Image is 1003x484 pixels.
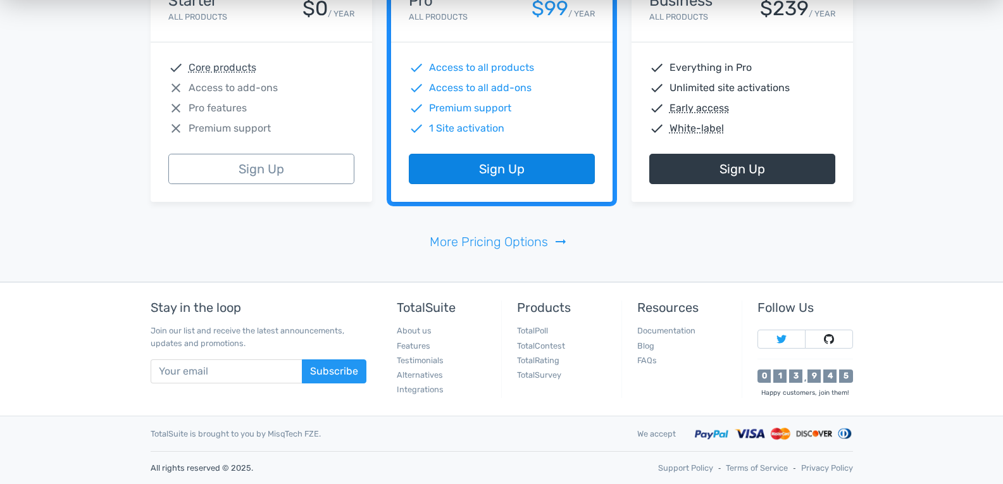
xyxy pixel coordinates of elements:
div: 1 [773,369,787,383]
span: ‐ [793,462,795,474]
span: check [649,60,664,75]
abbr: White-label [670,121,724,136]
span: Everything in Pro [670,60,752,75]
a: Sign Up [409,154,595,184]
p: Join our list and receive the latest announcements, updates and promotions. [151,325,366,349]
button: Subscribe [302,359,366,383]
h5: Stay in the loop [151,301,366,314]
img: Accepted payment methods [695,426,853,441]
a: Features [397,341,430,351]
small: / YEAR [328,8,354,20]
span: check [409,80,424,96]
span: Pro features [189,101,247,116]
div: 0 [757,369,771,383]
h5: Follow Us [757,301,852,314]
span: check [409,60,424,75]
div: Happy customers, join them! [757,388,852,397]
span: close [168,121,184,136]
div: 9 [807,369,821,383]
a: Terms of Service [726,462,788,474]
small: / YEAR [568,8,595,20]
h5: Products [517,301,612,314]
abbr: Core products [189,60,256,75]
a: Blog [637,341,654,351]
span: Premium support [189,121,271,136]
a: Integrations [397,385,444,394]
a: About us [397,326,432,335]
p: All rights reserved © 2025. [151,462,492,474]
div: 4 [823,369,837,383]
img: Follow TotalSuite on Twitter [776,334,787,344]
a: Testimonials [397,356,444,365]
span: Access to add-ons [189,80,278,96]
h5: Resources [637,301,732,314]
span: check [649,121,664,136]
span: check [409,121,424,136]
img: Follow TotalSuite on Github [824,334,834,344]
a: Sign Up [649,154,835,184]
h5: TotalSuite [397,301,492,314]
a: FAQs [637,356,657,365]
a: Support Policy [658,462,713,474]
abbr: Early access [670,101,729,116]
span: ‐ [718,462,721,474]
div: TotalSuite is brought to you by MisqTech FZE. [141,428,628,440]
div: , [802,375,807,383]
span: arrow_right_alt [553,234,568,249]
a: TotalContest [517,341,565,351]
span: check [409,101,424,116]
a: Sign Up [168,154,354,184]
div: 3 [789,369,802,383]
input: Your email [151,359,302,383]
span: Unlimited site activations [670,80,790,96]
a: Privacy Policy [801,462,853,474]
a: Alternatives [397,370,443,380]
a: Documentation [637,326,695,335]
span: close [168,80,184,96]
small: All Products [409,12,468,22]
span: Premium support [429,101,511,116]
a: TotalSurvey [517,370,561,380]
div: We accept [628,428,685,440]
span: Access to all products [429,60,534,75]
span: check [649,101,664,116]
small: / YEAR [809,8,835,20]
span: check [649,80,664,96]
div: 5 [839,369,852,383]
span: Access to all add-ons [429,80,532,96]
a: More Pricing Optionsarrow_right_alt [430,232,573,251]
small: All Products [649,12,708,22]
small: All Products [168,12,227,22]
span: 1 Site activation [429,121,504,136]
span: check [168,60,184,75]
a: TotalPoll [517,326,548,335]
a: TotalRating [517,356,559,365]
span: close [168,101,184,116]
